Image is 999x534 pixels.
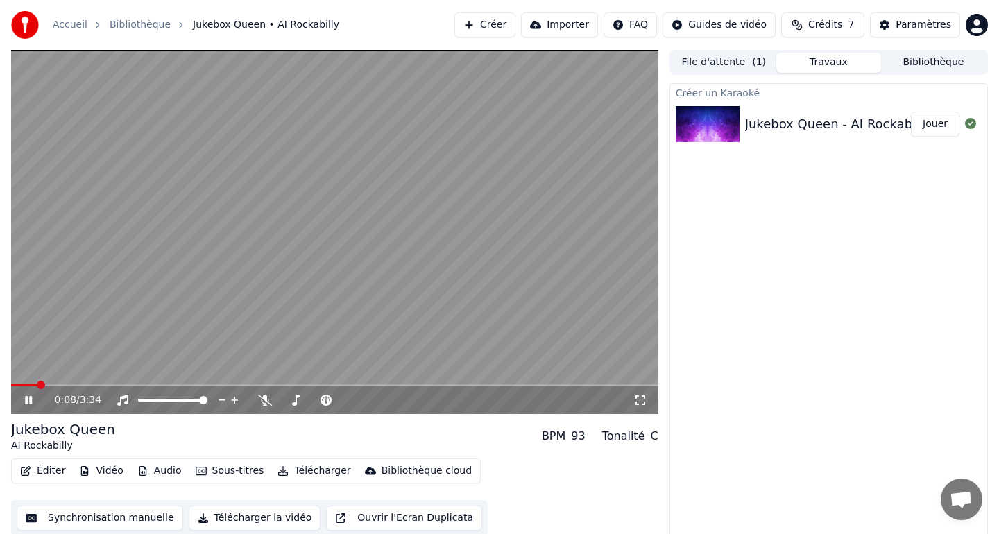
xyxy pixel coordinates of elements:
[602,428,645,445] div: Tonalité
[17,506,183,531] button: Synchronisation manuelle
[74,461,128,481] button: Vidéo
[848,18,854,32] span: 7
[55,393,76,407] span: 0:08
[80,393,101,407] span: 3:34
[571,428,585,445] div: 93
[15,461,71,481] button: Éditer
[672,53,776,73] button: File d'attente
[132,461,187,481] button: Audio
[896,18,951,32] div: Paramètres
[911,112,959,137] button: Jouer
[193,18,339,32] span: Jukebox Queen • AI Rockabilly
[604,12,657,37] button: FAQ
[881,53,986,73] button: Bibliothèque
[11,420,115,439] div: Jukebox Queen
[190,461,270,481] button: Sous-titres
[808,18,842,32] span: Crédits
[382,464,472,478] div: Bibliothèque cloud
[781,12,864,37] button: Crédits7
[53,18,339,32] nav: breadcrumb
[542,428,565,445] div: BPM
[11,439,115,453] div: AI Rockabilly
[650,428,658,445] div: C
[776,53,881,73] button: Travaux
[53,18,87,32] a: Accueil
[752,55,766,69] span: ( 1 )
[521,12,598,37] button: Importer
[11,11,39,39] img: youka
[55,393,88,407] div: /
[326,506,482,531] button: Ouvrir l'Ecran Duplicata
[189,506,321,531] button: Télécharger la vidéo
[272,461,356,481] button: Télécharger
[663,12,776,37] button: Guides de vidéo
[670,84,987,101] div: Créer un Karaoké
[941,479,982,520] div: Ouvrir le chat
[110,18,171,32] a: Bibliothèque
[454,12,515,37] button: Créer
[870,12,960,37] button: Paramètres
